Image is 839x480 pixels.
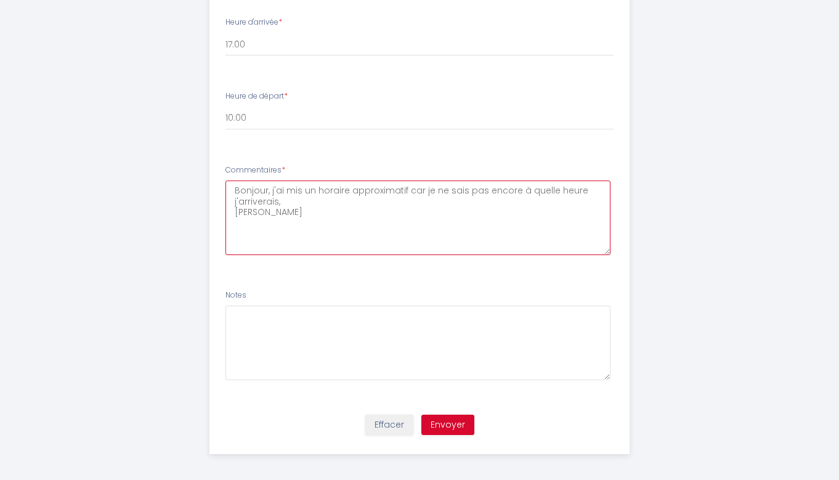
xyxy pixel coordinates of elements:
label: Heure de départ [225,91,288,102]
label: Heure d'arrivée [225,17,282,28]
button: Envoyer [421,415,474,436]
button: Effacer [365,415,413,436]
label: Commentaires [225,165,285,176]
label: Notes [225,290,246,301]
